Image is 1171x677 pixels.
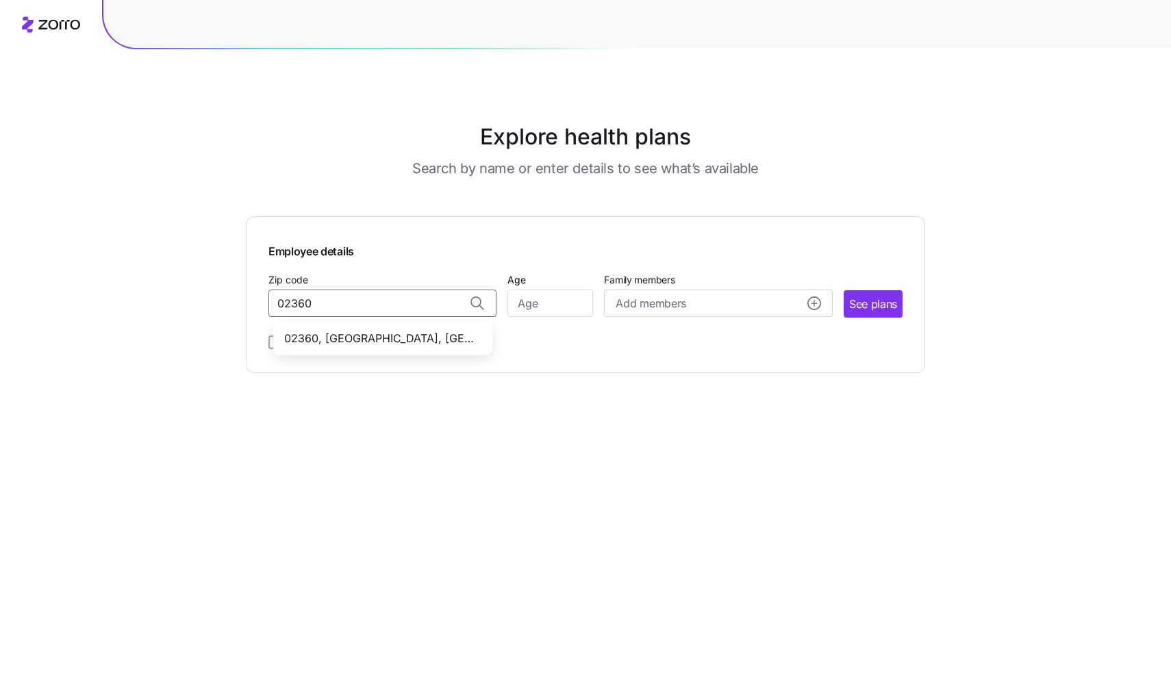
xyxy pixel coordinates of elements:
button: See plans [844,290,903,318]
svg: add icon [807,296,821,310]
button: Add membersadd icon [604,290,832,317]
span: 02360, [GEOGRAPHIC_DATA], [GEOGRAPHIC_DATA] [284,330,476,347]
span: Employee details [268,239,354,260]
span: See plans [849,296,897,313]
label: Age [507,272,526,288]
input: Age [507,290,593,317]
h1: Explore health plans [280,120,892,153]
input: Zip code [268,290,496,317]
span: Add members [616,295,685,312]
label: Zip code [268,272,308,288]
h3: Search by name or enter details to see what’s available [412,159,759,178]
span: Family members [604,273,832,287]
